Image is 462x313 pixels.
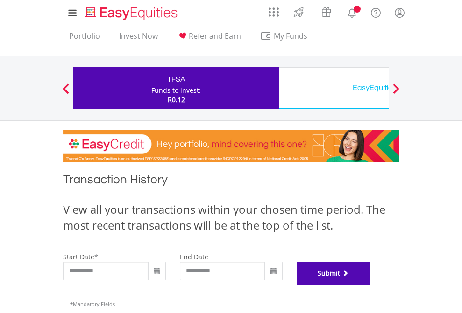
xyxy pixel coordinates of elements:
[115,31,162,46] a: Invest Now
[78,73,274,86] div: TFSA
[151,86,201,95] div: Funds to invest:
[297,262,370,285] button: Submit
[63,202,399,234] div: View all your transactions within your chosen time period. The most recent transactions will be a...
[387,88,405,97] button: Next
[269,7,279,17] img: grid-menu-icon.svg
[388,2,412,23] a: My Profile
[291,5,306,20] img: thrive-v2.svg
[63,130,399,162] img: EasyCredit Promotion Banner
[260,30,321,42] span: My Funds
[263,2,285,17] a: AppsGrid
[189,31,241,41] span: Refer and Earn
[173,31,245,46] a: Refer and Earn
[70,300,115,307] span: Mandatory Fields
[313,2,340,20] a: Vouchers
[82,2,181,21] a: Home page
[57,88,75,97] button: Previous
[63,252,94,261] label: start date
[364,2,388,21] a: FAQ's and Support
[63,171,399,192] h1: Transaction History
[84,6,181,21] img: EasyEquities_Logo.png
[319,5,334,20] img: vouchers-v2.svg
[168,95,185,104] span: R0.12
[340,2,364,21] a: Notifications
[180,252,208,261] label: end date
[65,31,104,46] a: Portfolio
